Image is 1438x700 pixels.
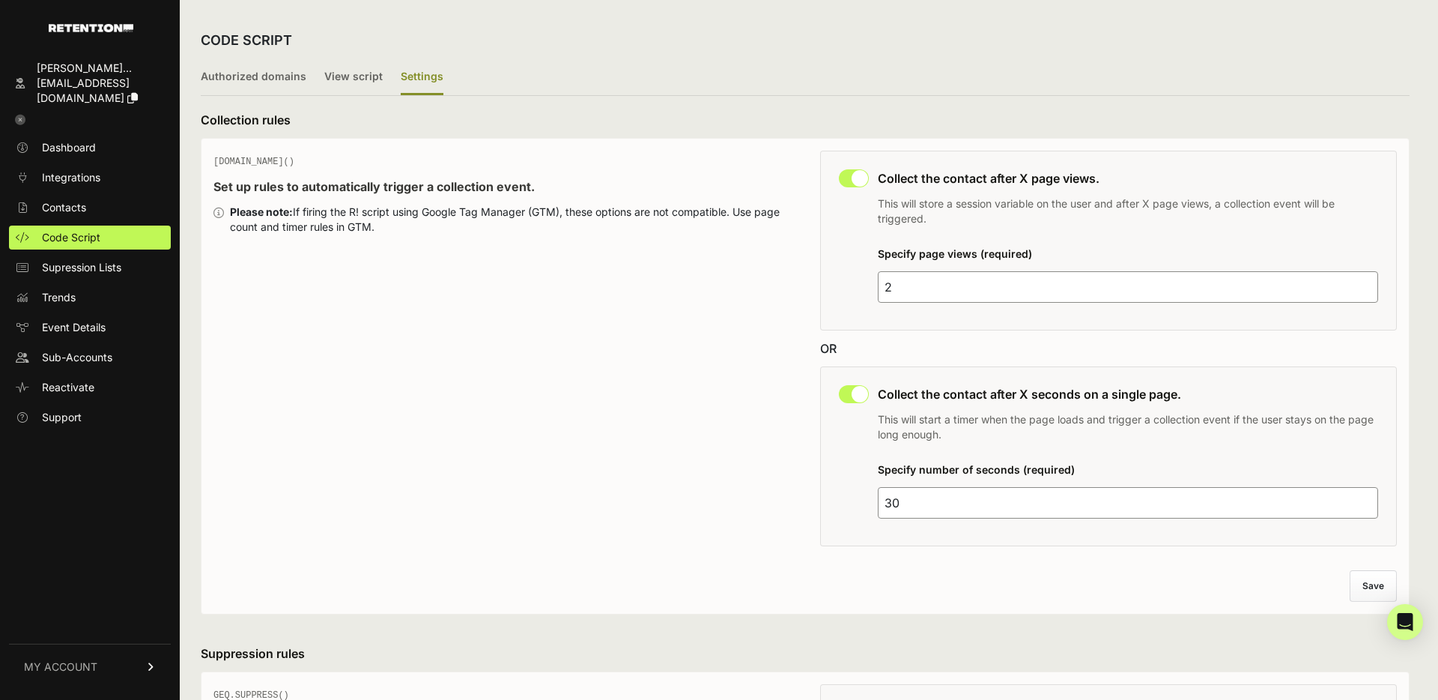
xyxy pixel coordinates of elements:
a: Supression Lists [9,256,171,280]
a: Code Script [9,226,171,250]
p: This will start a timer when the page loads and trigger a collection event if the user stays on t... [878,412,1378,442]
label: Settings [401,60,443,95]
a: [PERSON_NAME]... [EMAIL_ADDRESS][DOMAIN_NAME] [9,56,171,110]
span: Support [42,410,82,425]
h3: Collect the contact after X seconds on a single page. [878,385,1378,403]
button: Save [1350,570,1397,602]
span: [DOMAIN_NAME]() [213,157,294,167]
input: 25 [878,487,1378,519]
a: Trends [9,286,171,310]
a: Integrations [9,166,171,190]
a: MY ACCOUNT [9,644,171,690]
h3: Suppression rules [201,645,1410,663]
label: Authorized domains [201,60,306,95]
h2: CODE SCRIPT [201,30,292,51]
a: Event Details [9,316,171,340]
span: Integrations [42,170,100,185]
h3: Collection rules [201,111,1410,129]
span: Reactivate [42,380,94,395]
span: Trends [42,290,76,305]
div: OR [820,340,1397,357]
span: [EMAIL_ADDRESS][DOMAIN_NAME] [37,76,130,104]
div: Open Intercom Messenger [1387,604,1423,640]
strong: Set up rules to automatically trigger a collection event. [213,179,535,194]
a: Sub-Accounts [9,346,171,369]
h3: Collect the contact after X page views. [878,169,1378,187]
span: MY ACCOUNT [24,660,97,675]
a: Contacts [9,196,171,220]
a: Reactivate [9,375,171,399]
span: Event Details [42,320,106,335]
a: Dashboard [9,136,171,160]
span: Sub-Accounts [42,350,112,365]
a: Support [9,405,171,429]
label: Specify number of seconds (required) [878,463,1075,476]
label: View script [324,60,383,95]
img: Retention.com [49,24,133,32]
strong: Please note: [230,205,293,218]
input: 4 [878,271,1378,303]
span: Dashboard [42,140,96,155]
p: This will store a session variable on the user and after X page views, a collection event will be... [878,196,1378,226]
div: If firing the R! script using Google Tag Manager (GTM), these options are not compatible. Use pag... [230,205,790,235]
span: Contacts [42,200,86,215]
span: Supression Lists [42,260,121,275]
span: Code Script [42,230,100,245]
label: Specify page views (required) [878,247,1032,260]
div: [PERSON_NAME]... [37,61,165,76]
